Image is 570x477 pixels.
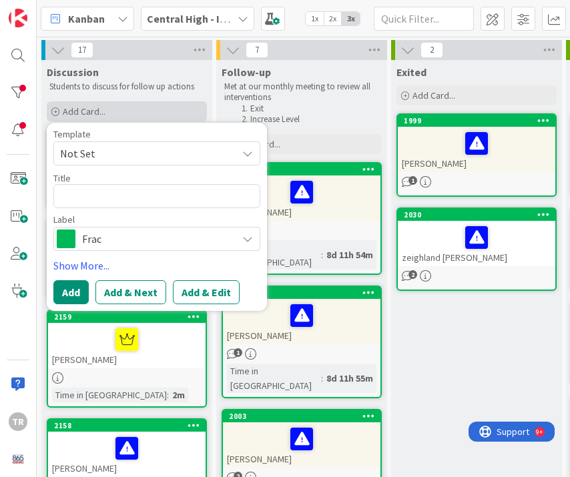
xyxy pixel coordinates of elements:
[229,165,380,174] div: 2027
[223,163,380,221] div: 2027[PERSON_NAME]
[71,42,93,58] span: 17
[404,210,555,219] div: 2030
[53,258,260,274] a: Show More...
[223,287,380,344] div: 1998[PERSON_NAME]
[398,127,555,172] div: [PERSON_NAME]
[398,209,555,221] div: 2030
[223,422,380,468] div: [PERSON_NAME]
[53,280,89,304] button: Add
[306,12,324,25] span: 1x
[404,116,555,125] div: 1999
[53,215,75,224] span: Label
[229,288,380,298] div: 1998
[321,248,323,262] span: :
[54,312,206,322] div: 2159
[48,311,206,368] div: 2159[PERSON_NAME]
[47,65,99,79] span: Discussion
[223,410,380,468] div: 2003[PERSON_NAME]
[60,145,227,162] span: Not Set
[53,129,91,139] span: Template
[48,432,206,477] div: [PERSON_NAME]
[48,420,206,477] div: 2158[PERSON_NAME]
[224,81,379,103] p: Met at our monthly meeting to review all interventions
[63,105,105,117] span: Add Card...
[223,299,380,344] div: [PERSON_NAME]
[9,450,27,468] img: avatar
[420,42,443,58] span: 2
[67,5,74,16] div: 9+
[398,221,555,266] div: zeighland [PERSON_NAME]
[68,11,105,27] span: Kanban
[238,103,380,114] li: Exit
[408,176,417,185] span: 1
[167,388,169,402] span: :
[82,229,230,248] span: Frac
[342,12,360,25] span: 3x
[227,240,321,270] div: Time in [GEOGRAPHIC_DATA]
[54,421,206,430] div: 2158
[223,175,380,221] div: [PERSON_NAME]
[222,162,382,275] a: 2027[PERSON_NAME]Time in [GEOGRAPHIC_DATA]:8d 11h 54m
[49,81,204,92] p: Students to discuss for follow up actions
[222,65,271,79] span: Follow-up
[223,163,380,175] div: 2027
[9,412,27,431] div: TR
[95,280,166,304] button: Add & Next
[396,113,557,197] a: 1999[PERSON_NAME]
[408,270,417,279] span: 2
[28,2,61,18] span: Support
[229,412,380,421] div: 2003
[374,7,474,31] input: Quick Filter...
[147,12,278,25] b: Central High - Intervention
[323,248,376,262] div: 8d 11h 54m
[246,42,268,58] span: 7
[222,286,382,398] a: 1998[PERSON_NAME]Time in [GEOGRAPHIC_DATA]:8d 11h 55m
[238,114,380,125] li: Increase Level
[169,388,188,402] div: 2m
[398,115,555,127] div: 1999
[321,371,323,386] span: :
[223,410,380,422] div: 2003
[234,348,242,357] span: 1
[53,172,71,184] label: Title
[9,9,27,27] img: Visit kanbanzone.com
[48,323,206,368] div: [PERSON_NAME]
[398,115,555,172] div: 1999[PERSON_NAME]
[398,209,555,266] div: 2030zeighland [PERSON_NAME]
[48,311,206,323] div: 2159
[173,280,240,304] button: Add & Edit
[223,287,380,299] div: 1998
[227,364,321,393] div: Time in [GEOGRAPHIC_DATA]
[396,207,557,291] a: 2030zeighland [PERSON_NAME]
[47,310,207,408] a: 2159[PERSON_NAME]Time in [GEOGRAPHIC_DATA]:2m
[324,12,342,25] span: 2x
[396,65,426,79] span: Exited
[48,420,206,432] div: 2158
[52,388,167,402] div: Time in [GEOGRAPHIC_DATA]
[412,89,455,101] span: Add Card...
[323,371,376,386] div: 8d 11h 55m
